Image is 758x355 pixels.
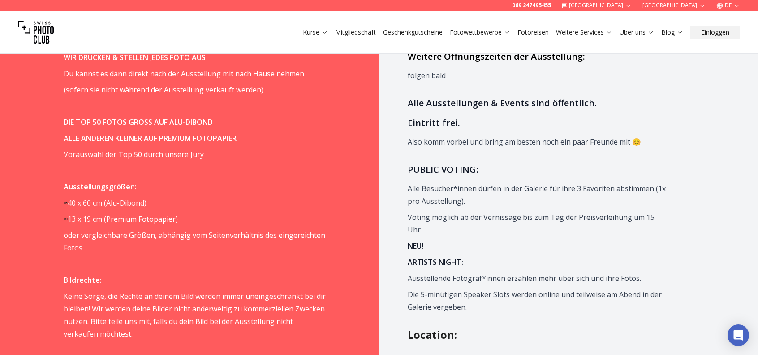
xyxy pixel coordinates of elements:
p: Vorauswahl der Top 50 durch unsere Jury [64,148,326,161]
button: Kurse [299,26,332,39]
h3: PUBLIC VOTING: [408,162,670,177]
span: ≈ [64,198,68,208]
p: Voting möglich ab der Vernissage bis zum Tag der Preisverleihung um 15 Uhr. [408,211,670,236]
span: Alle Ausstellungen & Events sind öffentlich. [408,97,597,109]
strong: NEU! [408,241,423,251]
strong: ALLE ANDEREN KLEINER AUF PREMIUM FOTOPAPIER [64,133,237,143]
h2: Location : [408,328,694,342]
button: Über uns [616,26,658,39]
p: Die 5-minütigen Speaker Slots werden online und teilweise am Abend in der Galerie vergeben. [408,288,670,313]
a: 069 247495455 [512,2,551,9]
button: Geschenkgutscheine [379,26,446,39]
strong: Bildrechte: [64,275,102,285]
img: Swiss photo club [18,14,54,50]
strong: ARTISTS NIGHT: [408,257,463,267]
span: oder vergleichbare Größen, abhängig vom Seitenverhältnis des eingereichten Fotos. [64,230,325,253]
span: ≈ [64,214,68,224]
p: Alle Besucher*innen dürfen in der Galerie für ihre 3 Favoriten abstimmen (1x pro Ausstellung). [408,182,670,207]
a: Kurse [303,28,328,37]
strong: DIE TOP 50 FOTOS GROSS AUF ALU-DIBOND [64,117,213,127]
a: Mitgliedschaft [335,28,376,37]
button: Mitgliedschaft [332,26,379,39]
p: 40 x 60 cm ( [64,197,326,209]
span: Du kannst es dann direkt nach der Ausstellung mit nach Hause nehmen [64,69,304,79]
button: Blog [658,26,687,39]
span: Keine Sorge, die Rechte an deinem Bild werden immer uneingeschränkt bei dir bleiben! Wir werden d... [64,291,326,339]
a: Über uns [620,28,654,37]
span: (sofern sie nicht während der Ausstellung verkauft werden) [64,85,263,95]
strong: Ausstellungsgrößen: [64,182,137,192]
a: Blog [661,28,683,37]
p: folgen bald [408,69,670,82]
a: Fotoreisen [517,28,549,37]
span: Also komm vorbei und bring am besten noch ein paar Freunde mit 😊 [408,137,641,147]
a: Weitere Services [556,28,612,37]
span: 13 x 19 cm ( [68,214,106,224]
button: Fotoreisen [514,26,552,39]
span: Weitere Öffnungszeiten der Ausstellung: [408,50,585,62]
a: Fotowettbewerbe [450,28,510,37]
div: Open Intercom Messenger [728,324,749,346]
button: Fotowettbewerbe [446,26,514,39]
button: Einloggen [690,26,740,39]
span: Eintritt frei. [408,117,460,129]
strong: WIR DRUCKEN & STELLEN JEDES FOTO AUS [64,53,206,62]
p: Ausstellende Fotograf*innen erzählen mehr über sich und ihre Fotos. [408,272,670,285]
button: Weitere Services [552,26,616,39]
a: Geschenkgutscheine [383,28,443,37]
p: Premium Fotopapier) [64,213,326,225]
span: Alu-Dibond) [106,198,146,208]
